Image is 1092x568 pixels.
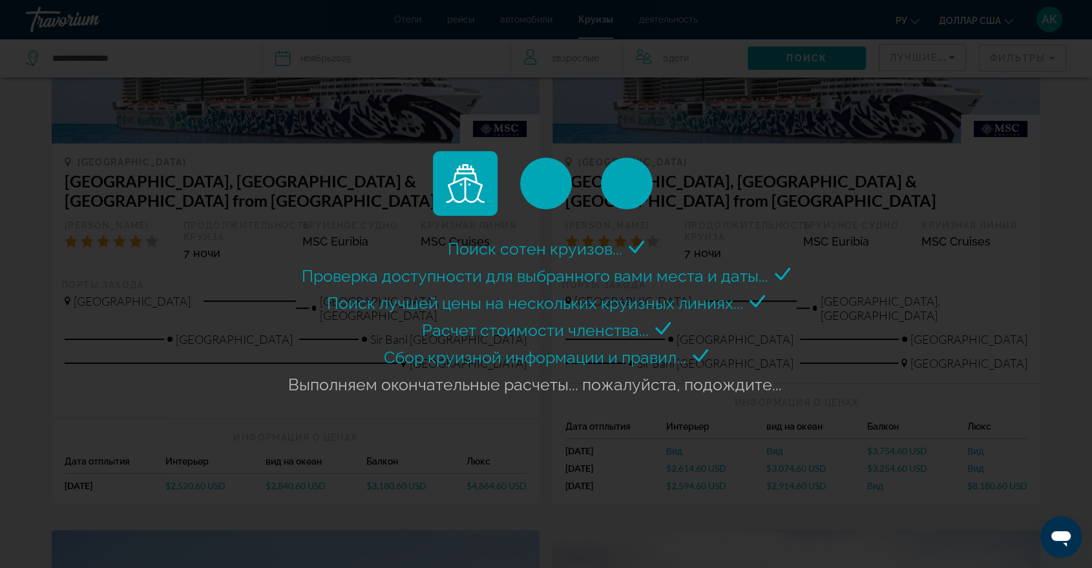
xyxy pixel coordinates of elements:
[422,321,649,340] span: Расчет стоимости членства...
[448,239,622,258] span: Поиск сотен круизов...
[327,293,743,313] span: Поиск лучшей цены на нескольких круизных линиях...
[302,266,768,286] span: Проверка доступности для выбранного вами места и даты...
[288,375,782,394] span: Выполняем окончательные расчеты... пожалуйста, подождите...
[1040,516,1082,558] iframe: Кнопка запуска окна обмена сообщениями
[384,348,686,367] span: Сбор круизной информации и правил...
